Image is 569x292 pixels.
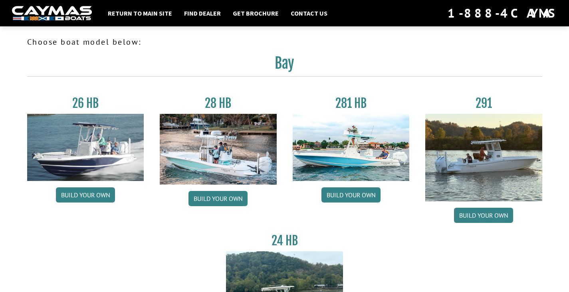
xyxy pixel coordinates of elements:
h3: 291 [425,96,542,111]
h3: 281 HB [293,96,410,111]
h2: Bay [27,54,542,77]
img: 28-hb-twin.jpg [293,114,410,181]
a: Build your own [56,187,115,203]
img: 28_hb_thumbnail_for_caymas_connect.jpg [160,114,277,185]
img: white-logo-c9c8dbefe5ff5ceceb0f0178aa75bf4bb51f6bca0971e226c86eb53dfe498488.png [12,6,92,21]
a: Get Brochure [229,8,283,18]
img: 26_new_photo_resized.jpg [27,114,144,181]
h3: 24 HB [226,233,343,248]
a: Build your own [454,208,513,223]
img: 291_Thumbnail.jpg [425,114,542,201]
a: Find Dealer [180,8,225,18]
p: Choose boat model below: [27,36,542,48]
a: Contact Us [287,8,331,18]
div: 1-888-4CAYMAS [448,4,557,22]
a: Build your own [321,187,381,203]
h3: 28 HB [160,96,277,111]
a: Return to main site [104,8,176,18]
h3: 26 HB [27,96,144,111]
a: Build your own [188,191,248,206]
